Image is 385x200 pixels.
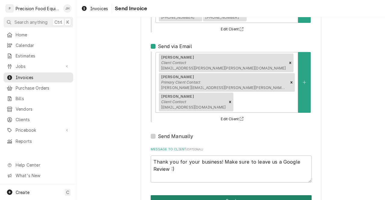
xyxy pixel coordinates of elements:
[4,125,73,135] a: Go to Pricebook
[161,105,226,109] span: [EMAIL_ADDRESS][DOMAIN_NAME]
[161,85,316,90] span: [PERSON_NAME][EMAIL_ADDRESS][PERSON_NAME][PERSON_NAME][DOMAIN_NAME]
[16,63,61,69] span: Jobs
[4,104,73,114] a: Vendors
[63,4,72,13] div: Jason Hertel's Avatar
[158,43,192,50] label: Send via Email
[63,4,72,13] div: JH
[158,133,193,140] label: Send Manually
[16,85,70,91] span: Purchase Orders
[161,80,201,85] em: Primary Client Contact
[4,136,73,146] a: Reports
[4,72,73,82] a: Invoices
[16,32,70,38] span: Home
[16,190,29,195] span: Create
[54,19,62,25] span: Ctrl
[16,162,69,168] span: Help Center
[16,53,70,59] span: Estimates
[161,94,194,99] strong: [PERSON_NAME]
[5,4,14,13] div: P
[161,15,194,20] span: [PHONE_NUMBER]
[16,138,70,144] span: Reports
[66,189,69,195] span: C
[16,74,70,81] span: Invoices
[220,26,246,33] button: Edit Client
[151,155,312,183] textarea: Thank you for your business! Make sure to leave us a Google Review :)
[16,106,70,112] span: Vendors
[4,83,73,93] a: Purchase Orders
[66,19,69,25] span: K
[151,147,312,183] div: Message to Client
[288,73,295,92] div: Remove [object Object]
[220,115,246,123] button: Edit Client
[16,127,61,133] span: Pricebook
[4,94,73,103] a: Bills
[16,42,70,48] span: Calendar
[4,171,73,180] a: Go to What's New
[113,5,147,13] span: Send Invoice
[4,51,73,61] a: Estimates
[186,148,203,151] span: ( optional )
[16,116,70,123] span: Clients
[287,54,294,72] div: Remove [object Object]
[4,40,73,50] a: Calendar
[79,4,110,14] a: Invoices
[161,60,186,65] em: Client Contact
[205,15,239,20] span: [PHONE_NUMBER]
[4,17,73,27] button: Search anythingCtrlK
[161,55,194,60] strong: [PERSON_NAME]
[16,172,69,179] span: What's New
[151,147,312,152] label: Message to Client
[90,5,108,12] span: Invoices
[298,52,311,112] button: Create New Contact
[161,66,286,70] span: [EMAIL_ADDRESS][PERSON_NAME][PERSON_NAME][DOMAIN_NAME]
[4,61,73,71] a: Go to Jobs
[14,19,48,25] span: Search anything
[16,5,60,12] div: Precision Food Equipment LLC
[4,160,73,170] a: Go to Help Center
[4,115,73,125] a: Clients
[4,30,73,40] a: Home
[161,100,186,104] em: Client Contact
[227,93,233,111] div: Remove [object Object]
[303,80,306,85] svg: Create New Contact
[161,75,194,79] strong: [PERSON_NAME]
[16,95,70,102] span: Bills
